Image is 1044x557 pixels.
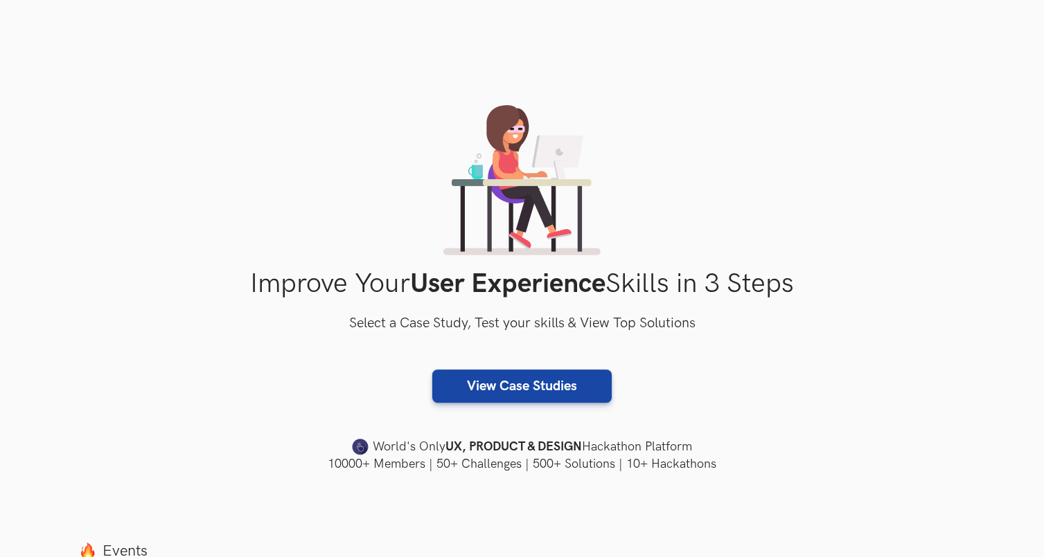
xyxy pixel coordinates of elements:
strong: UX, PRODUCT & DESIGN [445,437,582,457]
a: View Case Studies [432,369,612,403]
strong: User Experience [410,268,605,300]
h4: World's Only Hackathon Platform [79,437,966,457]
img: uxhack-favicon-image.png [352,438,369,456]
h1: Improve Your Skills in 3 Steps [79,268,966,300]
img: lady working on laptop [443,105,601,255]
h4: 10000+ Members | 50+ Challenges | 500+ Solutions | 10+ Hackathons [79,455,966,473]
h3: Select a Case Study, Test your skills & View Top Solutions [79,313,966,335]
